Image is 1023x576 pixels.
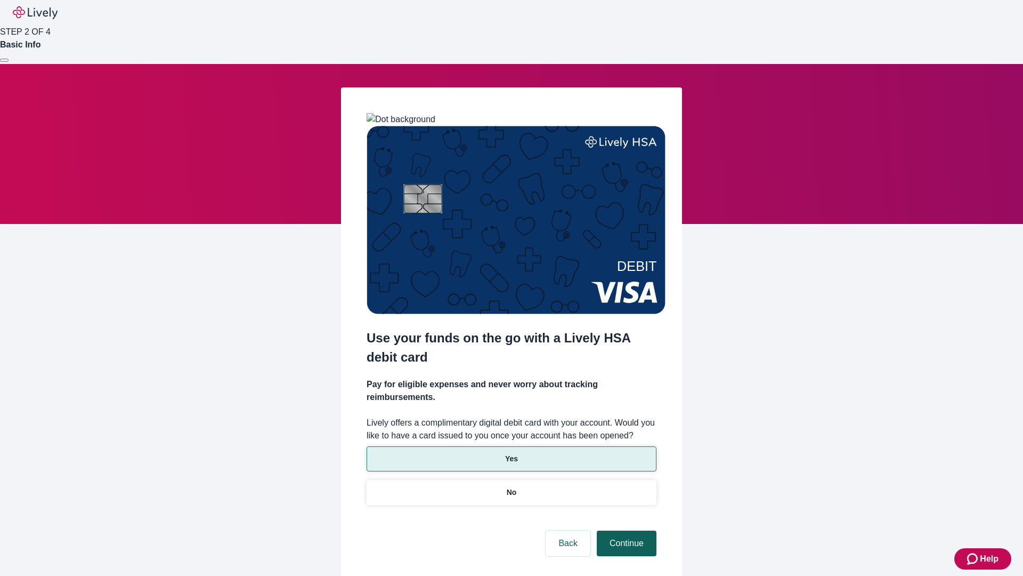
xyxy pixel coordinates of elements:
[507,487,517,498] p: No
[367,126,665,314] img: Debit card
[980,553,998,565] span: Help
[13,6,58,19] img: Lively
[367,480,656,505] button: No
[597,531,656,556] button: Continue
[546,531,590,556] button: Back
[367,417,656,442] label: Lively offers a complimentary digital debit card with your account. Would you like to have a card...
[367,446,656,471] button: Yes
[954,548,1011,570] button: Zendesk support iconHelp
[367,113,435,126] img: Dot background
[505,453,518,465] p: Yes
[967,553,980,565] svg: Zendesk support icon
[367,378,656,404] h4: Pay for eligible expenses and never worry about tracking reimbursements.
[367,329,656,367] h2: Use your funds on the go with a Lively HSA debit card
